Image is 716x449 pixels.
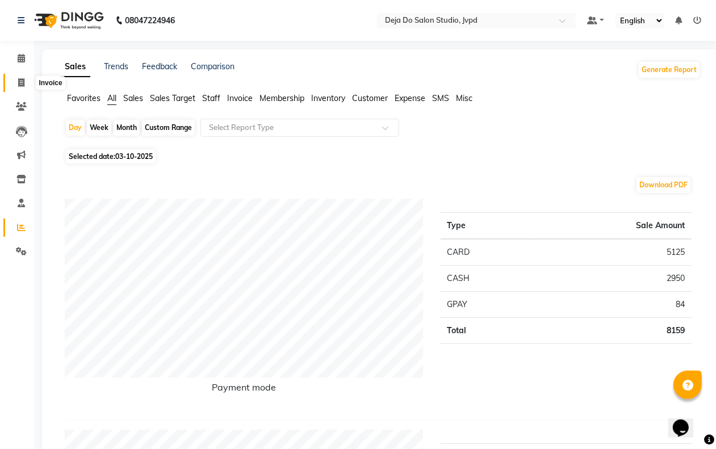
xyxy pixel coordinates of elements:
td: GPAY [441,292,533,318]
div: Week [87,120,111,136]
span: Sales [123,93,143,103]
span: Expense [395,93,425,103]
td: CARD [441,239,533,266]
iframe: chat widget [668,404,705,438]
td: 84 [533,292,692,318]
span: 03-10-2025 [115,152,153,161]
td: 5125 [533,239,692,266]
td: 2950 [533,266,692,292]
th: Type [441,213,533,240]
span: Staff [202,93,220,103]
a: Feedback [142,61,177,72]
span: Favorites [67,93,101,103]
td: CASH [441,266,533,292]
div: Custom Range [142,120,195,136]
a: Comparison [191,61,235,72]
button: Download PDF [637,177,690,193]
span: Customer [352,93,388,103]
td: Total [441,318,533,344]
span: Membership [259,93,304,103]
a: Sales [60,57,90,77]
div: Invoice [36,76,65,90]
span: SMS [432,93,449,103]
div: Month [114,120,140,136]
span: All [107,93,116,103]
button: Generate Report [639,62,700,78]
span: Misc [456,93,472,103]
span: Inventory [311,93,345,103]
a: Trends [104,61,128,72]
th: Sale Amount [533,213,692,240]
span: Selected date: [66,149,156,163]
img: logo [29,5,107,36]
span: Invoice [227,93,253,103]
span: Sales Target [150,93,195,103]
b: 08047224946 [125,5,175,36]
td: 8159 [533,318,692,344]
div: Day [66,120,85,136]
h6: Payment mode [65,382,424,397]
